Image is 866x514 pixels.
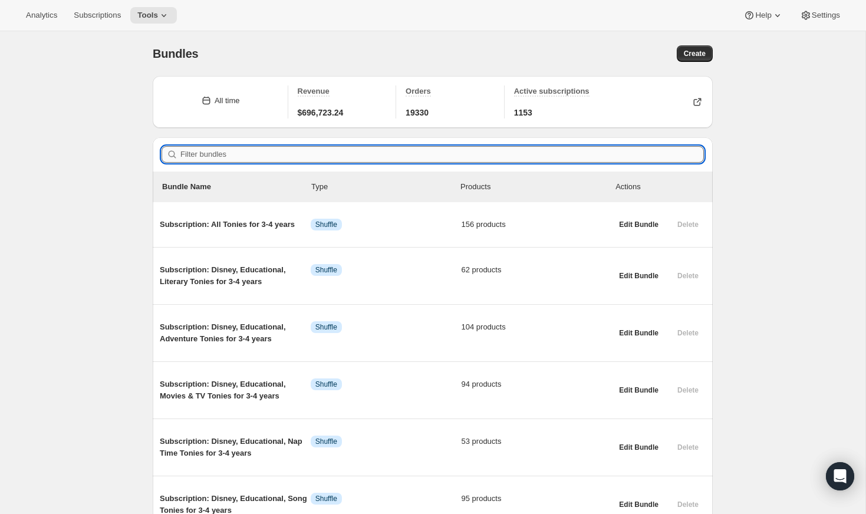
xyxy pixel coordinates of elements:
span: 62 products [462,264,613,276]
div: All time [215,95,240,107]
span: Edit Bundle [619,220,658,229]
span: Help [755,11,771,20]
p: Bundle Name [162,181,311,193]
span: Edit Bundle [619,385,658,395]
span: Active subscriptions [514,87,590,95]
button: Edit Bundle [612,216,666,233]
div: Type [311,181,460,193]
button: Edit Bundle [612,439,666,456]
span: Shuffle [315,220,337,229]
span: Edit Bundle [619,271,658,281]
span: Bundles [153,47,199,60]
span: Edit Bundle [619,443,658,452]
span: Edit Bundle [619,328,658,338]
span: Shuffle [315,380,337,389]
span: Subscription: Disney, Educational, Literary Tonies for 3-4 years [160,264,311,288]
button: Edit Bundle [612,268,666,284]
button: Settings [793,7,847,24]
button: Tools [130,7,177,24]
span: 94 products [462,378,613,390]
span: Shuffle [315,437,337,446]
span: Shuffle [315,265,337,275]
span: Tools [137,11,158,20]
div: Actions [615,181,703,193]
span: Shuffle [315,494,337,503]
span: Edit Bundle [619,500,658,509]
span: 104 products [462,321,613,333]
span: Orders [406,87,431,95]
span: $696,723.24 [298,107,344,118]
span: Create [684,49,706,58]
div: Products [460,181,610,193]
span: Subscription: Disney, Educational, Adventure Tonies for 3-4 years [160,321,311,345]
span: 95 products [462,493,613,505]
span: Subscription: Disney, Educational, Movies & TV Tonies for 3-4 years [160,378,311,402]
span: 156 products [462,219,613,230]
div: Open Intercom Messenger [826,462,854,490]
span: Analytics [26,11,57,20]
button: Subscriptions [67,7,128,24]
span: Settings [812,11,840,20]
input: Filter bundles [180,146,704,163]
span: Subscriptions [74,11,121,20]
span: 1153 [514,107,532,118]
button: Analytics [19,7,64,24]
span: Subscription: Disney, Educational, Nap Time Tonies for 3-4 years [160,436,311,459]
span: Revenue [298,87,330,95]
button: Edit Bundle [612,496,666,513]
span: Shuffle [315,322,337,332]
button: Edit Bundle [612,382,666,398]
button: Help [736,7,790,24]
button: Edit Bundle [612,325,666,341]
button: Create [677,45,713,62]
span: 19330 [406,107,429,118]
span: 53 products [462,436,613,447]
span: Subscription: All Tonies for 3-4 years [160,219,311,230]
